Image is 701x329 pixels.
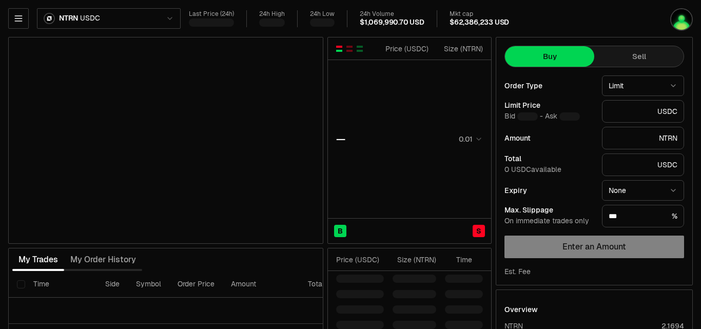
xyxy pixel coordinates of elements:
[437,44,483,54] div: Size ( NTRN )
[505,46,594,67] button: Buy
[25,271,97,298] th: Time
[360,10,424,18] div: 24h Volume
[445,255,472,265] div: Time
[17,280,25,288] button: Select all
[504,187,594,194] div: Expiry
[602,100,684,123] div: USDC
[450,10,509,18] div: Mkt cap
[80,14,100,23] span: USDC
[64,249,142,270] button: My Order History
[456,133,483,145] button: 0.01
[128,271,169,298] th: Symbol
[602,180,684,201] button: None
[336,132,345,146] div: —
[9,37,323,243] iframe: Financial Chart
[602,205,684,227] div: %
[504,217,594,226] div: On immediate trades only
[310,10,335,18] div: 24h Low
[450,18,509,27] div: $62,386,233 USD
[602,75,684,96] button: Limit
[504,112,543,121] span: Bid -
[336,255,384,265] div: Price ( USDC )
[223,271,300,298] th: Amount
[504,165,561,174] span: 0 USDC available
[259,10,285,18] div: 24h High
[360,18,424,27] div: $1,069,990.70 USD
[59,14,78,23] span: NTRN
[383,44,429,54] div: Price ( USDC )
[12,249,64,270] button: My Trades
[300,271,377,298] th: Total
[335,45,343,53] button: Show Buy and Sell Orders
[504,155,594,162] div: Total
[602,153,684,176] div: USDC
[97,271,128,298] th: Side
[504,82,594,89] div: Order Type
[504,266,531,277] div: Est. Fee
[476,226,481,236] span: S
[594,46,684,67] button: Sell
[545,112,580,121] span: Ask
[189,10,234,18] div: Last Price (24h)
[44,13,55,24] img: ntrn.png
[504,102,594,109] div: Limit Price
[169,271,223,298] th: Order Price
[393,255,436,265] div: Size ( NTRN )
[504,304,538,315] div: Overview
[356,45,364,53] button: Show Buy Orders Only
[504,206,594,214] div: Max. Slippage
[504,134,594,142] div: Amount
[602,127,684,149] div: NTRN
[670,8,693,31] img: semtexNSPL2
[338,226,343,236] span: B
[345,45,354,53] button: Show Sell Orders Only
